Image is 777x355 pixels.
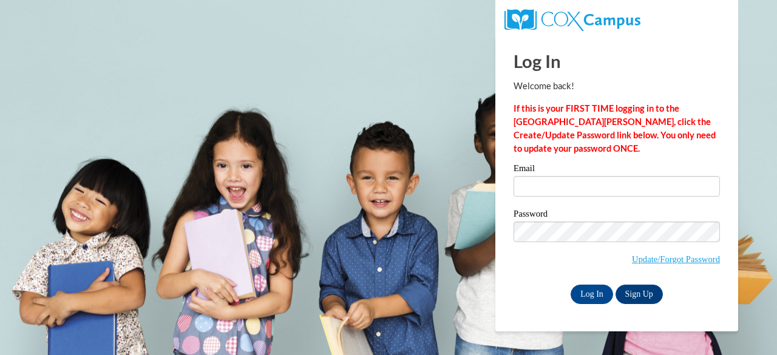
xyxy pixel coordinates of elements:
[504,9,640,31] img: COX Campus
[514,79,720,93] p: Welcome back!
[632,254,720,264] a: Update/Forgot Password
[571,285,613,304] input: Log In
[514,209,720,221] label: Password
[514,49,720,73] h1: Log In
[514,103,716,154] strong: If this is your FIRST TIME logging in to the [GEOGRAPHIC_DATA][PERSON_NAME], click the Create/Upd...
[616,285,663,304] a: Sign Up
[514,164,720,176] label: Email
